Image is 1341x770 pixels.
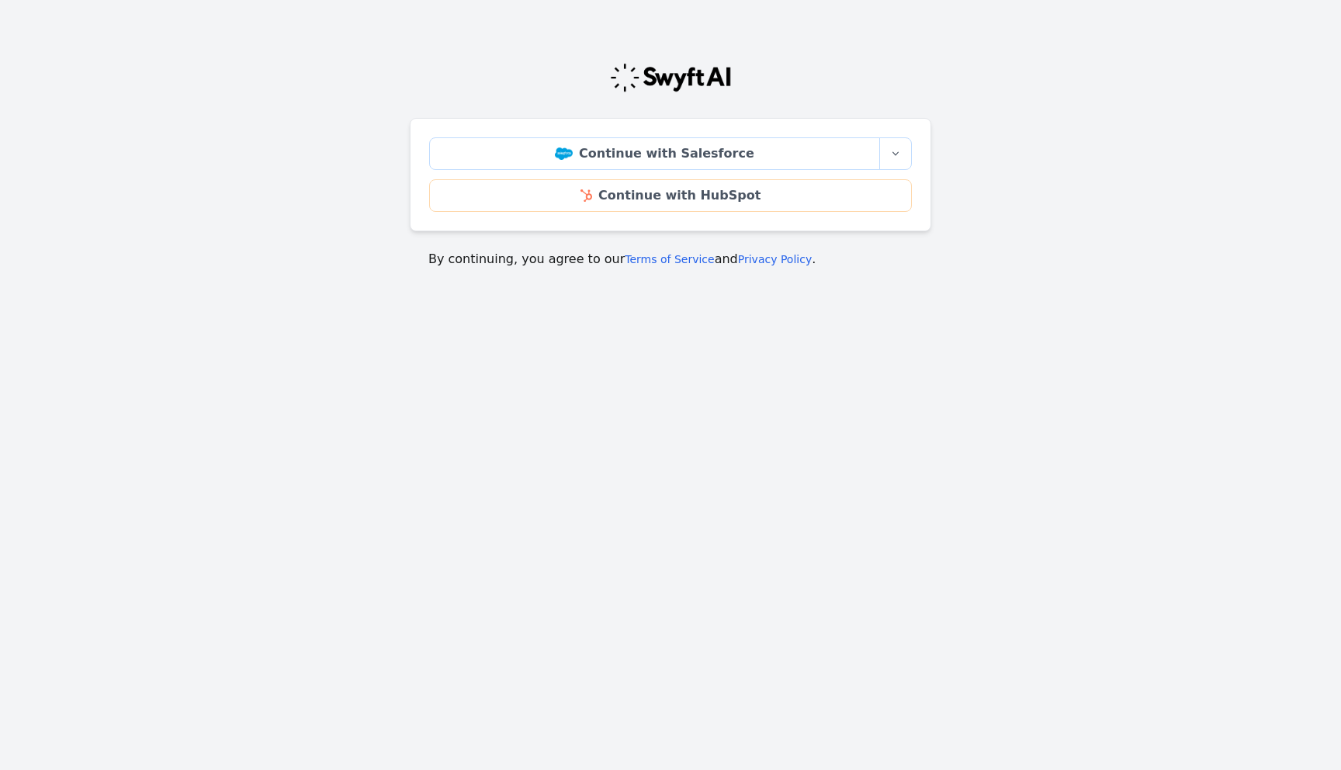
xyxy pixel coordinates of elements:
img: HubSpot [580,189,592,202]
a: Privacy Policy [738,253,812,265]
img: Swyft Logo [609,62,732,93]
a: Continue with HubSpot [429,179,912,212]
a: Continue with Salesforce [429,137,880,170]
img: Salesforce [555,147,573,160]
a: Terms of Service [625,253,714,265]
p: By continuing, you agree to our and . [428,250,913,269]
